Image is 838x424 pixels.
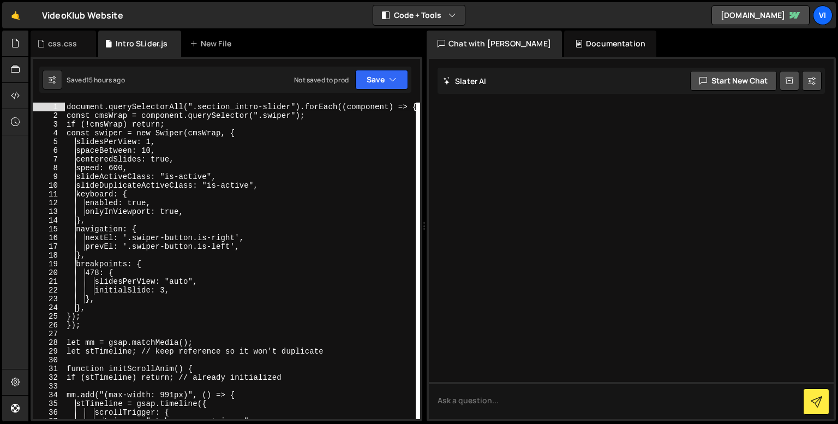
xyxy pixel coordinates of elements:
div: 27 [33,330,65,338]
div: 35 [33,399,65,408]
div: Not saved to prod [294,75,349,85]
div: 20 [33,268,65,277]
div: css.css [48,38,77,49]
div: 6 [33,146,65,155]
div: 8 [33,164,65,172]
div: Chat with [PERSON_NAME] [427,31,562,57]
div: 25 [33,312,65,321]
div: 3 [33,120,65,129]
div: 11 [33,190,65,199]
button: Code + Tools [373,5,465,25]
button: Start new chat [690,71,777,91]
div: 31 [33,365,65,373]
div: 36 [33,408,65,417]
div: VideoKlub Website [42,9,123,22]
div: 15 [33,225,65,234]
a: [DOMAIN_NAME] [711,5,810,25]
div: 29 [33,347,65,356]
div: New File [190,38,236,49]
div: 12 [33,199,65,207]
div: 19 [33,260,65,268]
div: 24 [33,303,65,312]
div: Saved [67,75,125,85]
div: 5 [33,138,65,146]
div: 22 [33,286,65,295]
div: 21 [33,277,65,286]
div: 9 [33,172,65,181]
h2: Slater AI [443,76,487,86]
div: 2 [33,111,65,120]
div: 33 [33,382,65,391]
button: Save [355,70,408,89]
div: Documentation [564,31,656,57]
div: 7 [33,155,65,164]
a: 🤙 [2,2,29,28]
div: 18 [33,251,65,260]
div: 34 [33,391,65,399]
div: 10 [33,181,65,190]
div: 13 [33,207,65,216]
div: 32 [33,373,65,382]
a: Vi [813,5,833,25]
div: 16 [33,234,65,242]
div: 23 [33,295,65,303]
div: Intro SLider.js [116,38,167,49]
div: 4 [33,129,65,138]
div: 30 [33,356,65,365]
div: 15 hours ago [86,75,125,85]
div: 26 [33,321,65,330]
div: 28 [33,338,65,347]
div: 14 [33,216,65,225]
div: 1 [33,103,65,111]
div: 17 [33,242,65,251]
